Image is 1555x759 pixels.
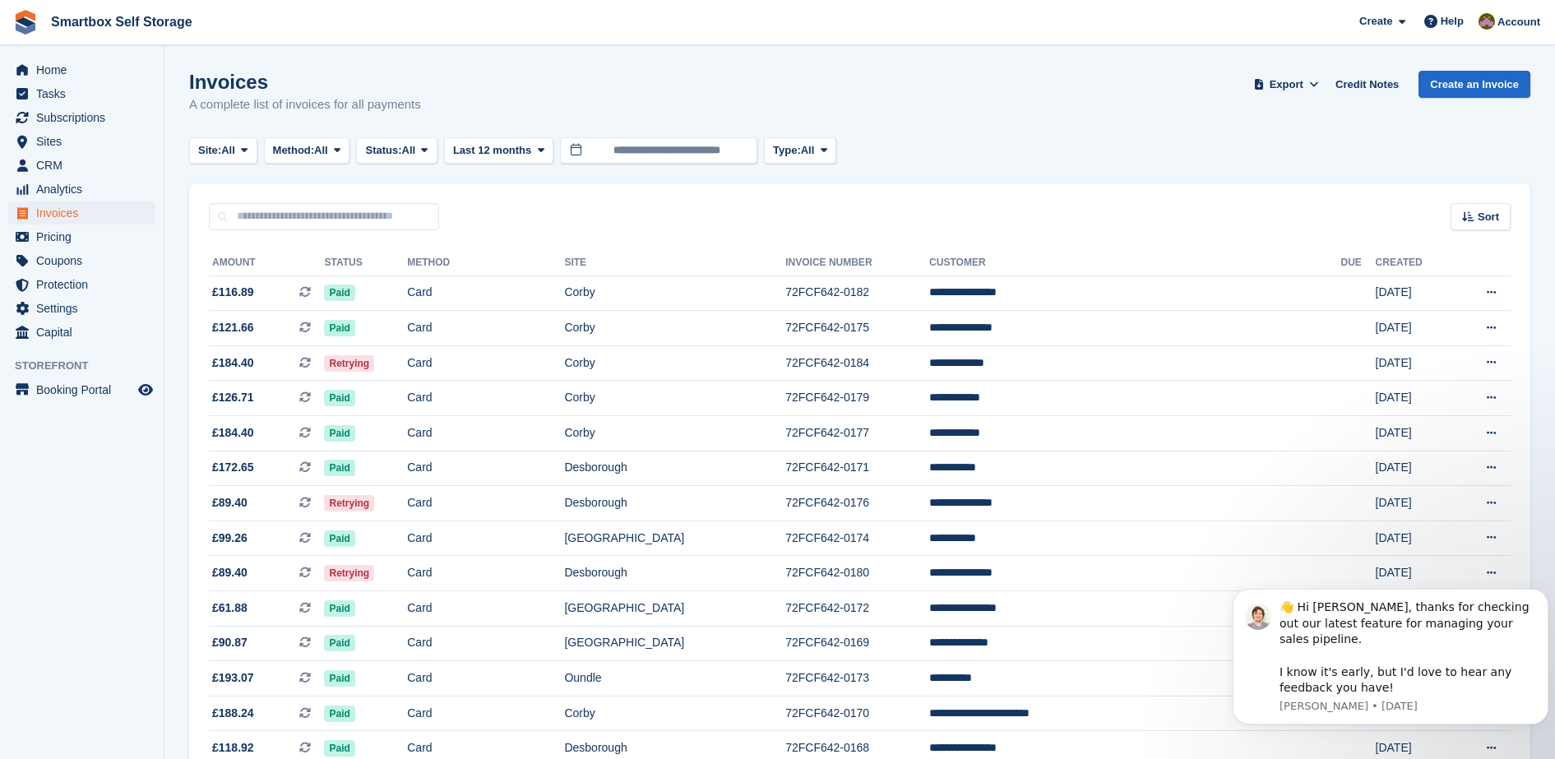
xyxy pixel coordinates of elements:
span: £99.26 [212,530,248,547]
button: Method: All [264,137,350,164]
span: Account [1497,14,1540,30]
a: Credit Notes [1329,71,1405,98]
span: Paid [324,390,354,406]
td: Card [407,451,564,486]
td: [DATE] [1376,556,1454,591]
th: Method [407,250,564,276]
span: Status: [365,142,401,159]
a: menu [8,58,155,81]
td: Corby [564,311,785,346]
td: Desborough [564,556,785,591]
a: Create an Invoice [1418,71,1530,98]
span: Paid [324,600,354,617]
td: Oundle [564,661,785,697]
td: Corby [564,696,785,731]
span: All [221,142,235,159]
button: Status: All [356,137,437,164]
td: [DATE] [1376,381,1454,416]
a: menu [8,178,155,201]
span: £90.87 [212,634,248,651]
button: Type: All [764,137,836,164]
span: Retrying [324,355,374,372]
td: Corby [564,345,785,381]
td: 72FCF642-0173 [785,661,929,697]
span: £61.88 [212,599,248,617]
iframe: Intercom notifications message [1226,581,1555,751]
span: Home [36,58,135,81]
td: [GEOGRAPHIC_DATA] [564,591,785,627]
span: Paid [324,530,354,547]
td: Card [407,311,564,346]
td: Card [407,696,564,731]
span: Tasks [36,82,135,105]
span: £121.66 [212,319,254,336]
td: Corby [564,275,785,311]
td: Card [407,556,564,591]
span: £184.40 [212,354,254,372]
span: Pricing [36,225,135,248]
span: Paid [324,706,354,722]
td: [DATE] [1376,345,1454,381]
span: £126.71 [212,389,254,406]
td: Card [407,521,564,556]
span: Settings [36,297,135,320]
span: Subscriptions [36,106,135,129]
td: Card [407,381,564,416]
span: Sites [36,130,135,153]
a: Preview store [136,380,155,400]
td: 72FCF642-0174 [785,521,929,556]
span: Paid [324,635,354,651]
span: £89.40 [212,564,248,581]
td: 72FCF642-0175 [785,311,929,346]
th: Site [564,250,785,276]
td: 72FCF642-0182 [785,275,929,311]
a: menu [8,321,155,344]
span: Last 12 months [453,142,531,159]
img: stora-icon-8386f47178a22dfd0bd8f6a31ec36ba5ce8667c1dd55bd0f319d3a0aa187defe.svg [13,10,38,35]
td: [GEOGRAPHIC_DATA] [564,521,785,556]
a: menu [8,225,155,248]
span: Retrying [324,565,374,581]
td: 72FCF642-0170 [785,696,929,731]
span: Method: [273,142,315,159]
a: Smartbox Self Storage [44,8,199,35]
th: Customer [929,250,1340,276]
td: [DATE] [1376,311,1454,346]
span: £184.40 [212,424,254,442]
td: Corby [564,381,785,416]
span: Create [1359,13,1392,30]
span: Capital [36,321,135,344]
span: £172.65 [212,459,254,476]
span: All [402,142,416,159]
span: CRM [36,154,135,177]
td: Card [407,661,564,697]
td: 72FCF642-0172 [785,591,929,627]
td: [DATE] [1376,521,1454,556]
td: Desborough [564,486,785,521]
td: Card [407,626,564,661]
button: Export [1250,71,1322,98]
h1: Invoices [189,71,421,93]
span: Paid [324,285,354,301]
td: Card [407,591,564,627]
span: All [314,142,328,159]
span: Analytics [36,178,135,201]
td: [DATE] [1376,416,1454,451]
span: Paid [324,670,354,687]
td: 72FCF642-0180 [785,556,929,591]
span: Retrying [324,495,374,511]
span: £89.40 [212,494,248,511]
span: Site: [198,142,221,159]
a: menu [8,82,155,105]
span: £193.07 [212,669,254,687]
span: Paid [324,460,354,476]
a: menu [8,249,155,272]
span: Help [1441,13,1464,30]
td: [GEOGRAPHIC_DATA] [564,626,785,661]
th: Status [324,250,407,276]
span: Invoices [36,201,135,224]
